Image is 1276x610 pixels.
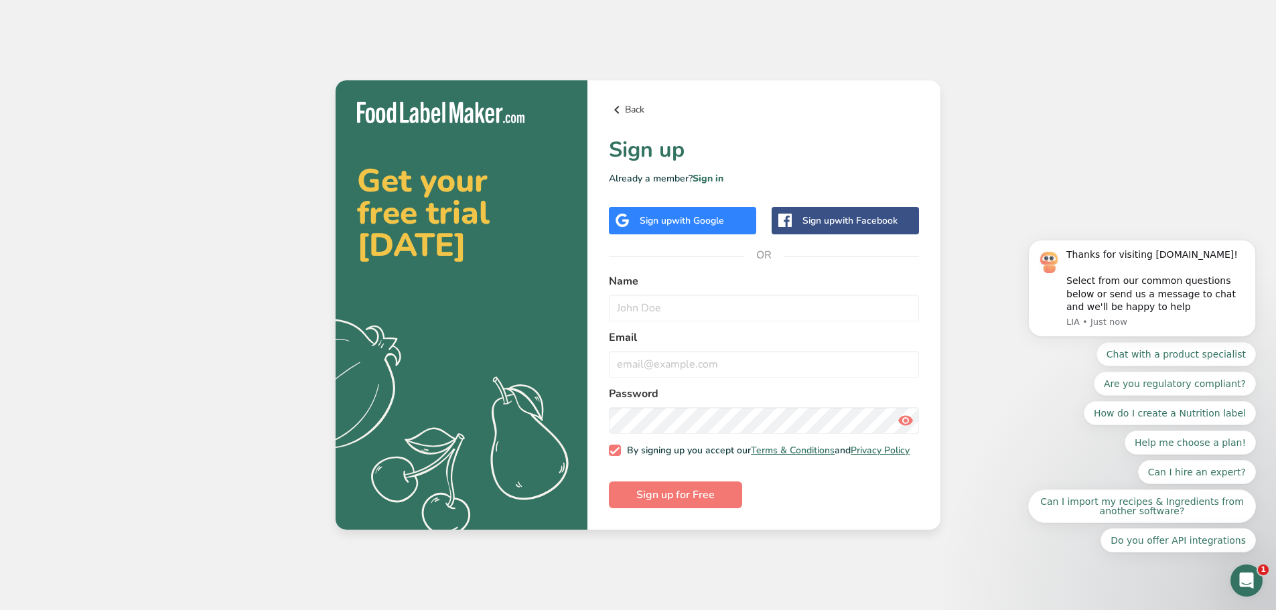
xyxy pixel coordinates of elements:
p: Already a member? [609,171,919,185]
h2: Get your free trial [DATE] [357,165,566,261]
div: Sign up [802,214,898,228]
span: By signing up you accept our and [621,445,910,457]
label: Password [609,386,919,402]
input: John Doe [609,295,919,321]
iframe: Intercom notifications message [1008,68,1276,574]
div: Sign up [640,214,724,228]
label: Email [609,329,919,346]
span: with Facebook [835,214,898,227]
label: Name [609,273,919,289]
iframe: Intercom live chat [1230,564,1263,597]
a: Back [609,102,919,118]
a: Privacy Policy [851,444,910,457]
a: Sign in [693,172,723,185]
button: Sign up for Free [609,481,742,508]
span: Sign up for Free [636,487,715,503]
input: email@example.com [609,351,919,378]
img: Food Label Maker [357,102,524,124]
a: Terms & Conditions [751,444,835,457]
span: with Google [672,214,724,227]
span: 1 [1258,564,1269,575]
h1: Sign up [609,134,919,166]
span: OR [744,235,784,275]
